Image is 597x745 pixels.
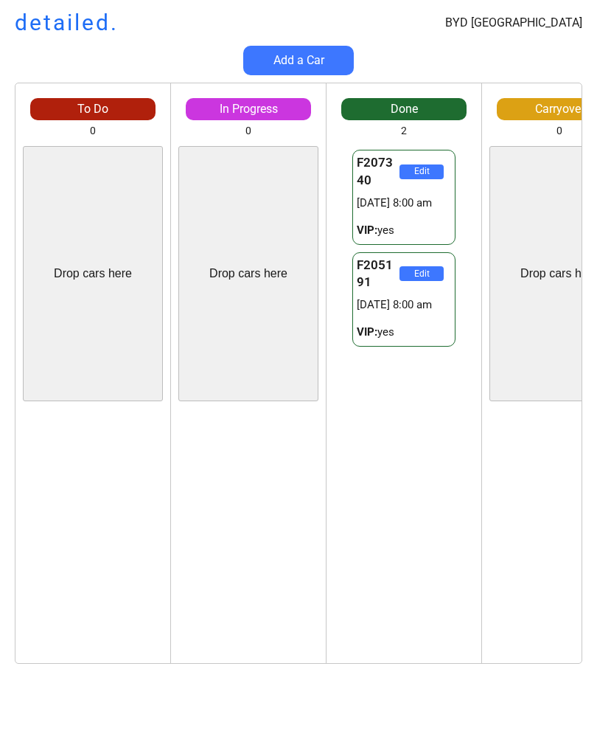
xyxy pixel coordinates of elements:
button: Add a Car [243,46,354,75]
div: BYD [GEOGRAPHIC_DATA] [445,15,582,31]
div: To Do [30,101,156,117]
button: Edit [399,164,444,179]
strong: VIP: [357,223,377,237]
div: 0 [245,124,251,139]
div: 0 [556,124,562,139]
div: Done [341,101,467,117]
div: 2 [401,124,407,139]
strong: VIP: [357,325,377,339]
div: F207340 [357,154,399,190]
div: [DATE] 8:00 am [357,297,451,313]
div: 0 [90,124,96,139]
div: Drop cars here [209,266,287,282]
div: F205191 [357,257,399,292]
div: Drop cars here [54,266,132,282]
div: [DATE] 8:00 am [357,195,451,211]
div: yes [357,223,451,238]
button: Edit [399,266,444,281]
h1: detailed. [15,7,119,38]
div: yes [357,325,451,340]
div: In Progress [186,101,311,117]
